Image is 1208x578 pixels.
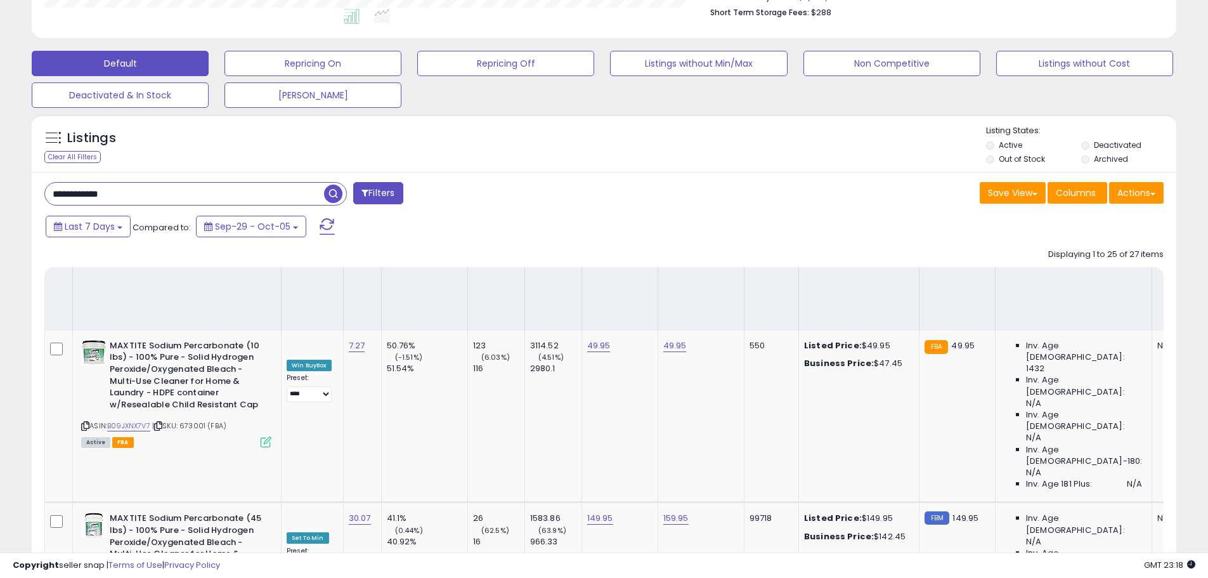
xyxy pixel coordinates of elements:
[1026,478,1093,490] span: Inv. Age 181 Plus:
[1026,467,1041,478] span: N/A
[287,532,329,544] div: Set To Min
[81,340,107,365] img: 417M53XNRZL._SL40_.jpg
[804,531,909,542] div: $142.45
[81,513,107,538] img: 41R8oNrb57L._SL40_.jpg
[473,363,524,374] div: 116
[811,6,831,18] span: $288
[1048,182,1107,204] button: Columns
[1026,398,1041,409] span: N/A
[1109,182,1164,204] button: Actions
[1026,363,1045,374] span: 1432
[1157,513,1199,524] div: N/A
[804,340,909,351] div: $49.95
[538,352,564,362] small: (4.51%)
[952,512,978,524] span: 149.95
[1026,374,1142,397] span: Inv. Age [DEMOGRAPHIC_DATA]:
[530,536,581,548] div: 966.33
[287,360,332,371] div: Win BuyBox
[710,7,809,18] b: Short Term Storage Fees:
[215,220,290,233] span: Sep-29 - Oct-05
[986,125,1176,137] p: Listing States:
[980,182,1046,204] button: Save View
[804,358,909,369] div: $47.45
[925,340,948,354] small: FBA
[349,339,365,352] a: 7.27
[1127,478,1142,490] span: N/A
[395,525,423,535] small: (0.44%)
[1094,154,1128,164] label: Archived
[750,340,789,351] div: 550
[387,363,467,374] div: 51.54%
[1026,409,1142,432] span: Inv. Age [DEMOGRAPHIC_DATA]:
[804,530,874,542] b: Business Price:
[750,513,789,524] div: 99718
[13,559,59,571] strong: Copyright
[224,51,401,76] button: Repricing On
[196,216,306,237] button: Sep-29 - Oct-05
[395,352,422,362] small: (-1.51%)
[1144,559,1195,571] span: 2025-10-13 23:18 GMT
[1026,340,1142,363] span: Inv. Age [DEMOGRAPHIC_DATA]:
[65,220,115,233] span: Last 7 Days
[387,513,467,524] div: 41.1%
[1048,249,1164,261] div: Displaying 1 to 25 of 27 items
[804,357,874,369] b: Business Price:
[473,513,524,524] div: 26
[530,340,581,351] div: 3114.52
[81,340,271,446] div: ASIN:
[1026,432,1041,443] span: N/A
[224,82,401,108] button: [PERSON_NAME]
[804,339,862,351] b: Listed Price:
[1056,187,1096,199] span: Columns
[387,340,467,351] div: 50.76%
[353,182,403,204] button: Filters
[1026,444,1142,467] span: Inv. Age [DEMOGRAPHIC_DATA]-180:
[804,513,909,524] div: $149.95
[610,51,787,76] button: Listings without Min/Max
[112,437,134,448] span: FBA
[1026,536,1041,548] span: N/A
[152,421,226,431] span: | SKU: 673001 (FBA)
[133,221,191,233] span: Compared to:
[473,536,524,548] div: 16
[663,512,689,525] a: 159.95
[587,339,611,352] a: 49.95
[481,352,510,362] small: (6.03%)
[110,340,264,414] b: MAXTITE Sodium Percarbonate (10 lbs) - 100% Pure - Solid Hydrogen Peroxide/Oxygenated Bleach - Mu...
[417,51,594,76] button: Repricing Off
[32,51,209,76] button: Default
[81,437,110,448] span: All listings currently available for purchase on Amazon
[663,339,687,352] a: 49.95
[530,363,581,374] div: 2980.1
[803,51,980,76] button: Non Competitive
[530,513,581,524] div: 1583.86
[349,512,371,525] a: 30.07
[473,340,524,351] div: 123
[1157,340,1199,351] div: N/A
[107,421,150,431] a: B09JXNX7V7
[999,140,1022,150] label: Active
[387,536,467,548] div: 40.92%
[481,525,509,535] small: (62.5%)
[996,51,1173,76] button: Listings without Cost
[1026,513,1142,535] span: Inv. Age [DEMOGRAPHIC_DATA]:
[925,511,949,525] small: FBM
[538,525,566,535] small: (63.9%)
[804,512,862,524] b: Listed Price:
[951,339,975,351] span: 49.95
[587,512,613,525] a: 149.95
[44,151,101,163] div: Clear All Filters
[32,82,209,108] button: Deactivated & In Stock
[999,154,1045,164] label: Out of Stock
[164,559,220,571] a: Privacy Policy
[13,560,220,572] div: seller snap | |
[108,559,162,571] a: Terms of Use
[67,129,116,147] h5: Listings
[46,216,131,237] button: Last 7 Days
[287,374,334,402] div: Preset:
[1094,140,1141,150] label: Deactivated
